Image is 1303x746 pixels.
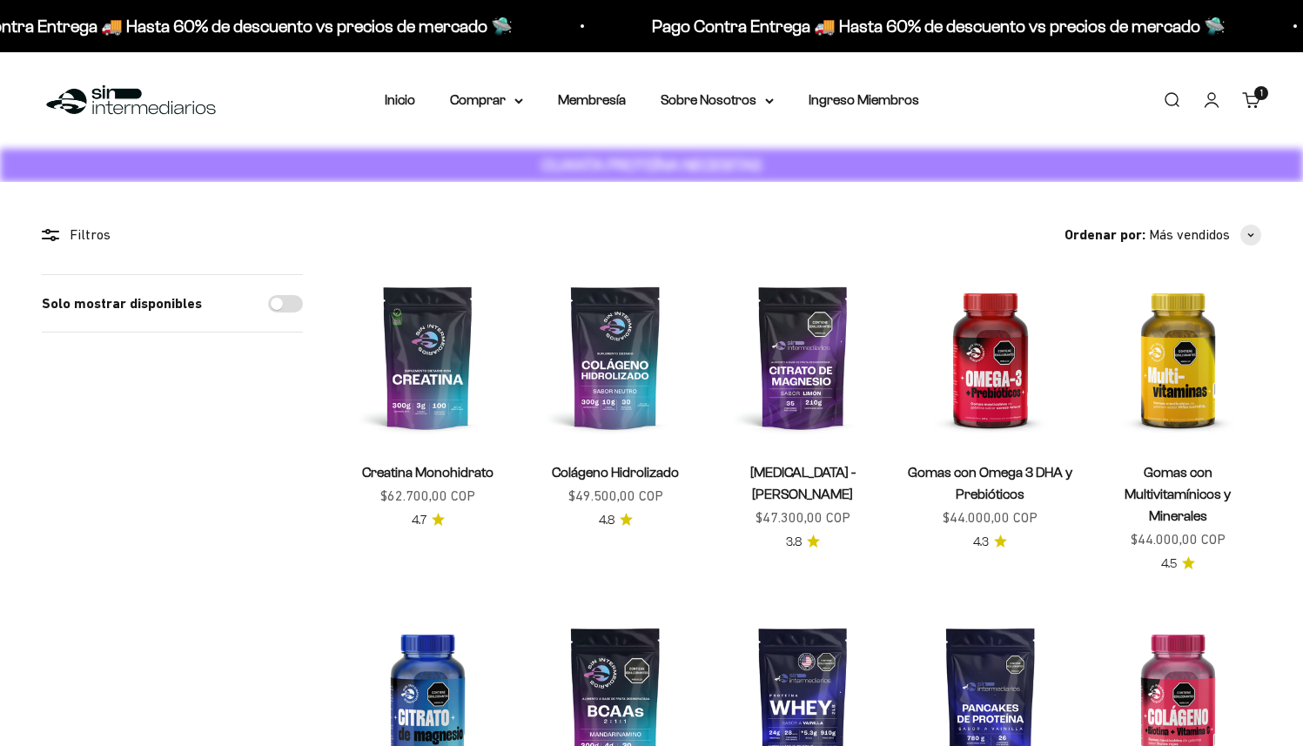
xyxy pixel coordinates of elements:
span: 4.5 [1161,554,1177,574]
a: Creatina Monohidrato [362,465,494,480]
summary: Comprar [450,89,523,111]
a: 4.84.8 de 5.0 estrellas [599,511,633,530]
sale-price: $47.300,00 COP [756,507,850,529]
a: Gomas con Multivitamínicos y Minerales [1125,465,1231,523]
a: 4.54.5 de 5.0 estrellas [1161,554,1195,574]
span: Más vendidos [1149,224,1230,246]
label: Solo mostrar disponibles [42,292,202,315]
span: 1 [1260,89,1263,97]
a: Ingreso Miembros [809,92,919,107]
a: 4.74.7 de 5.0 estrellas [412,511,445,530]
a: Gomas con Omega 3 DHA y Prebióticos [908,465,1072,501]
div: Filtros [42,224,303,246]
sale-price: $62.700,00 COP [380,485,475,507]
strong: CUANTA PROTEÍNA NECESITAS [541,156,762,174]
button: Más vendidos [1149,224,1261,246]
a: Membresía [558,92,626,107]
span: Ordenar por: [1065,224,1145,246]
a: Inicio [385,92,415,107]
a: 3.83.8 de 5.0 estrellas [786,533,820,552]
span: 4.8 [599,511,615,530]
a: [MEDICAL_DATA] - [PERSON_NAME] [750,465,856,501]
a: Colágeno Hidrolizado [552,465,679,480]
sale-price: $44.000,00 COP [943,507,1038,529]
summary: Sobre Nosotros [661,89,774,111]
sale-price: $49.500,00 COP [568,485,663,507]
a: 4.34.3 de 5.0 estrellas [973,533,1007,552]
p: Pago Contra Entrega 🚚 Hasta 60% de descuento vs precios de mercado 🛸 [649,12,1223,40]
sale-price: $44.000,00 COP [1131,528,1226,551]
span: 4.7 [412,511,426,530]
span: 4.3 [973,533,989,552]
span: 3.8 [786,533,802,552]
